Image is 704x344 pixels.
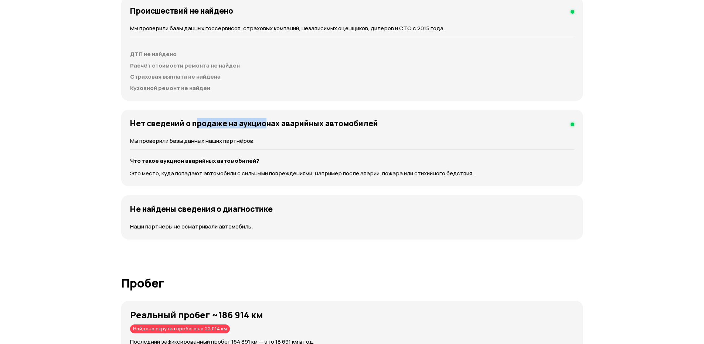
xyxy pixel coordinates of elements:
strong: ДТП не найдено [130,50,177,58]
p: Мы проверили базы данных госсервисов, страховых компаний, независимых оценщиков, дилеров и СТО с ... [130,24,574,32]
p: Мы проверили базы данных наших партнёров. [130,137,574,145]
p: Это место, куда попадают автомобили с сильными повреждениями, например после аварии, пожара или с... [130,169,574,178]
h1: Пробег [121,276,583,290]
h4: Происшествий не найдено [130,6,233,16]
h4: Не найдены сведения о диагностике [130,204,273,214]
strong: Страховая выплата не найдена [130,73,221,80]
h4: Нет сведений о продаже на аукционах аварийных автомобилей [130,118,378,128]
p: Наши партнёры не осматривали автомобиль. [130,223,574,231]
strong: Реальный пробег ~186 914 км [130,309,263,321]
strong: Кузовной ремонт не найден [130,84,210,92]
div: Найдена скрутка пробега на 22 014 км [130,324,230,333]
strong: Что такое аукцион аварийных автомобилей? [130,157,259,165]
strong: Расчёт стоимости ремонта не найден [130,62,240,69]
